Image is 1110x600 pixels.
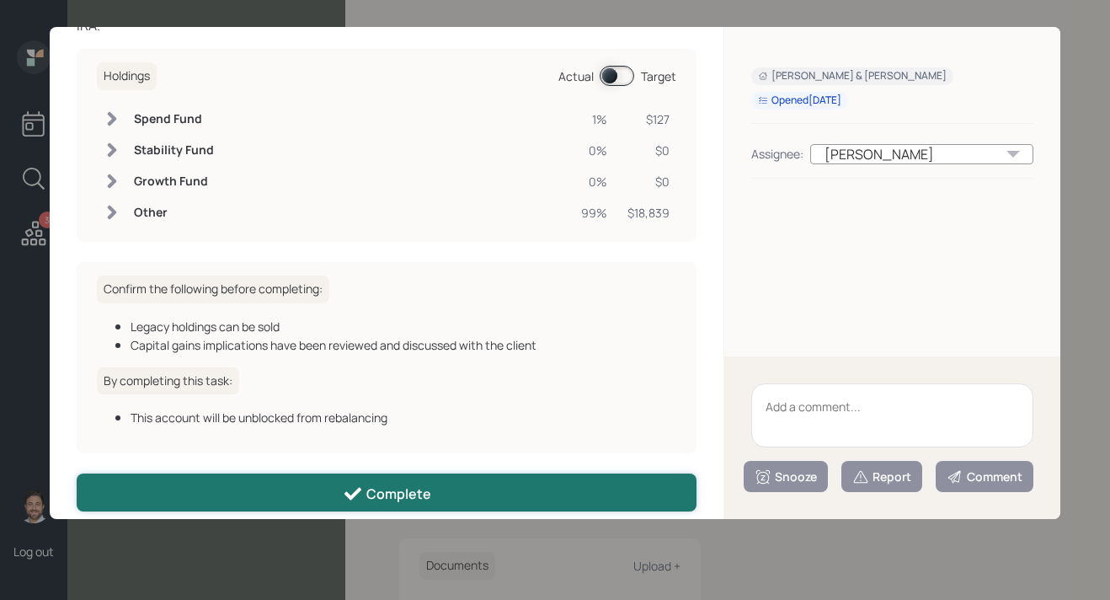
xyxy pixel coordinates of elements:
h6: Growth Fund [134,174,214,189]
button: Report [841,461,922,492]
h6: Other [134,206,214,220]
div: Target [641,67,676,85]
button: Complete [77,474,696,512]
h6: By completing this task: [97,367,239,395]
div: Report [852,469,911,485]
div: $18,839 [627,204,670,222]
div: [PERSON_NAME] & [PERSON_NAME] [758,69,947,83]
h6: Spend Fund [134,112,214,126]
div: $127 [627,110,670,128]
div: Actual [558,67,594,85]
div: This account will be unblocked from rebalancing [131,409,676,426]
div: 1% [581,110,607,128]
h6: Holdings [97,62,157,90]
div: Snooze [755,469,817,485]
div: 99% [581,204,607,222]
h6: Stability Fund [134,143,214,158]
div: Assignee: [751,145,803,163]
div: Comment [947,469,1022,485]
div: Capital gains implications have been reviewed and discussed with the client [131,336,676,354]
button: Comment [936,461,1033,492]
div: 0% [581,173,607,190]
div: Opened [DATE] [758,94,841,108]
h6: Confirm the following before completing: [97,276,329,303]
div: Legacy holdings can be sold [131,318,676,335]
button: Snooze [744,461,828,492]
div: Complete [343,484,431,504]
div: [PERSON_NAME] [810,144,1033,164]
div: $0 [627,142,670,159]
div: $0 [627,173,670,190]
div: 0% [581,142,607,159]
